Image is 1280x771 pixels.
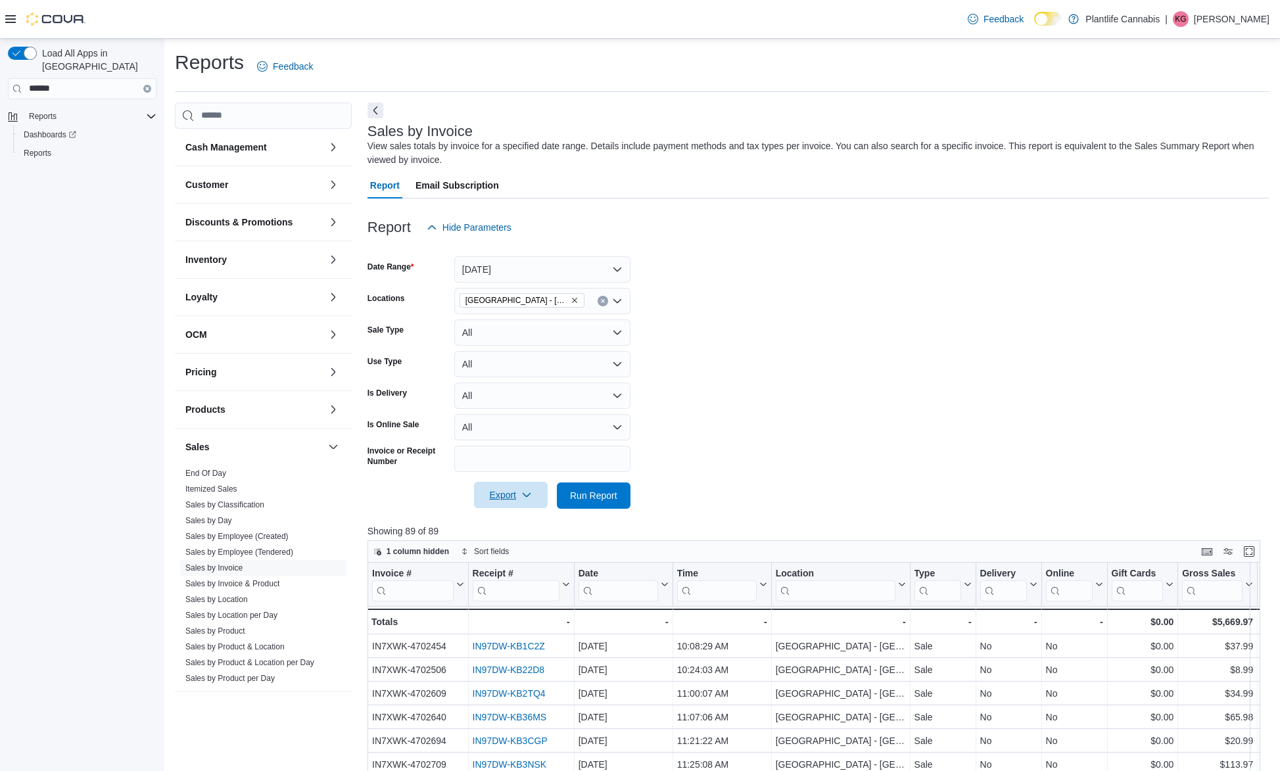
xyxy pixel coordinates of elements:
[367,103,383,118] button: Next
[185,594,248,605] span: Sales by Location
[185,626,245,636] a: Sales by Product
[37,47,156,73] span: Load All Apps in [GEOGRAPHIC_DATA]
[1182,686,1253,701] div: $34.99
[676,614,767,630] div: -
[415,172,499,199] span: Email Subscription
[578,709,668,725] div: [DATE]
[598,296,608,306] button: Clear input
[1175,11,1186,27] span: KG
[914,733,971,749] div: Sale
[13,144,162,162] button: Reports
[578,567,657,580] div: Date
[185,674,275,683] a: Sales by Product per Day
[367,525,1269,538] p: Showing 89 of 89
[367,446,449,467] label: Invoice or Receipt Number
[775,662,905,678] div: [GEOGRAPHIC_DATA] - [GEOGRAPHIC_DATA]
[185,516,232,525] a: Sales by Day
[1165,11,1168,27] p: |
[367,124,473,139] h3: Sales by Invoice
[175,465,352,691] div: Sales
[482,482,540,508] span: Export
[472,614,569,630] div: -
[472,567,569,601] button: Receipt #
[578,686,668,701] div: [DATE]
[325,703,341,718] button: Taxes
[1045,567,1092,601] div: Online
[775,567,895,601] div: Location
[185,578,279,589] span: Sales by Invoice & Product
[1182,638,1253,654] div: $37.99
[980,733,1037,749] div: No
[775,567,895,580] div: Location
[1194,11,1269,27] p: [PERSON_NAME]
[578,733,668,749] div: [DATE]
[557,482,630,509] button: Run Report
[1111,614,1173,630] div: $0.00
[775,567,905,601] button: Location
[962,6,1029,32] a: Feedback
[325,139,341,155] button: Cash Management
[980,614,1037,630] div: -
[1111,567,1163,580] div: Gift Cards
[1111,709,1173,725] div: $0.00
[24,108,62,124] button: Reports
[914,567,960,580] div: Type
[24,108,156,124] span: Reports
[570,489,617,502] span: Run Report
[454,351,630,377] button: All
[13,126,162,144] a: Dashboards
[371,614,464,630] div: Totals
[8,102,156,197] nav: Complex example
[980,567,1037,601] button: Delivery
[460,293,584,308] span: Grande Prairie - Westgate
[185,253,323,266] button: Inventory
[578,567,668,601] button: Date
[980,567,1026,580] div: Delivery
[185,403,323,416] button: Products
[1045,709,1102,725] div: No
[456,544,514,559] button: Sort fields
[185,531,289,542] span: Sales by Employee (Created)
[372,733,464,749] div: IN7XWK-4702694
[372,662,464,678] div: IN7XWK-4702506
[1045,567,1102,601] button: Online
[185,500,264,509] a: Sales by Classification
[18,145,156,161] span: Reports
[472,712,546,722] a: IN97DW-KB36MS
[1182,614,1253,630] div: $5,669.97
[914,567,971,601] button: Type
[775,614,905,630] div: -
[1182,567,1253,601] button: Gross Sales
[472,759,546,770] a: IN97DW-KB3NSK
[578,567,657,601] div: Date
[914,662,971,678] div: Sale
[421,214,517,241] button: Hide Parameters
[252,53,318,80] a: Feedback
[372,638,464,654] div: IN7XWK-4702454
[472,567,559,580] div: Receipt #
[185,328,207,341] h3: OCM
[185,216,293,229] h3: Discounts & Promotions
[676,733,767,749] div: 11:21:22 AM
[29,111,57,122] span: Reports
[474,546,509,557] span: Sort fields
[24,148,51,158] span: Reports
[367,139,1263,167] div: View sales totals by invoice for a specified date range. Details include payment methods and tax ...
[325,177,341,193] button: Customer
[387,546,449,557] span: 1 column hidden
[1111,567,1173,601] button: Gift Cards
[185,365,323,379] button: Pricing
[185,484,237,494] a: Itemized Sales
[676,638,767,654] div: 10:08:29 AM
[1241,544,1257,559] button: Enter fullscreen
[367,419,419,430] label: Is Online Sale
[578,614,668,630] div: -
[185,141,323,154] button: Cash Management
[442,221,511,234] span: Hide Parameters
[578,662,668,678] div: [DATE]
[24,129,76,140] span: Dashboards
[143,85,151,93] button: Clear input
[368,544,454,559] button: 1 column hidden
[325,439,341,455] button: Sales
[18,127,156,143] span: Dashboards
